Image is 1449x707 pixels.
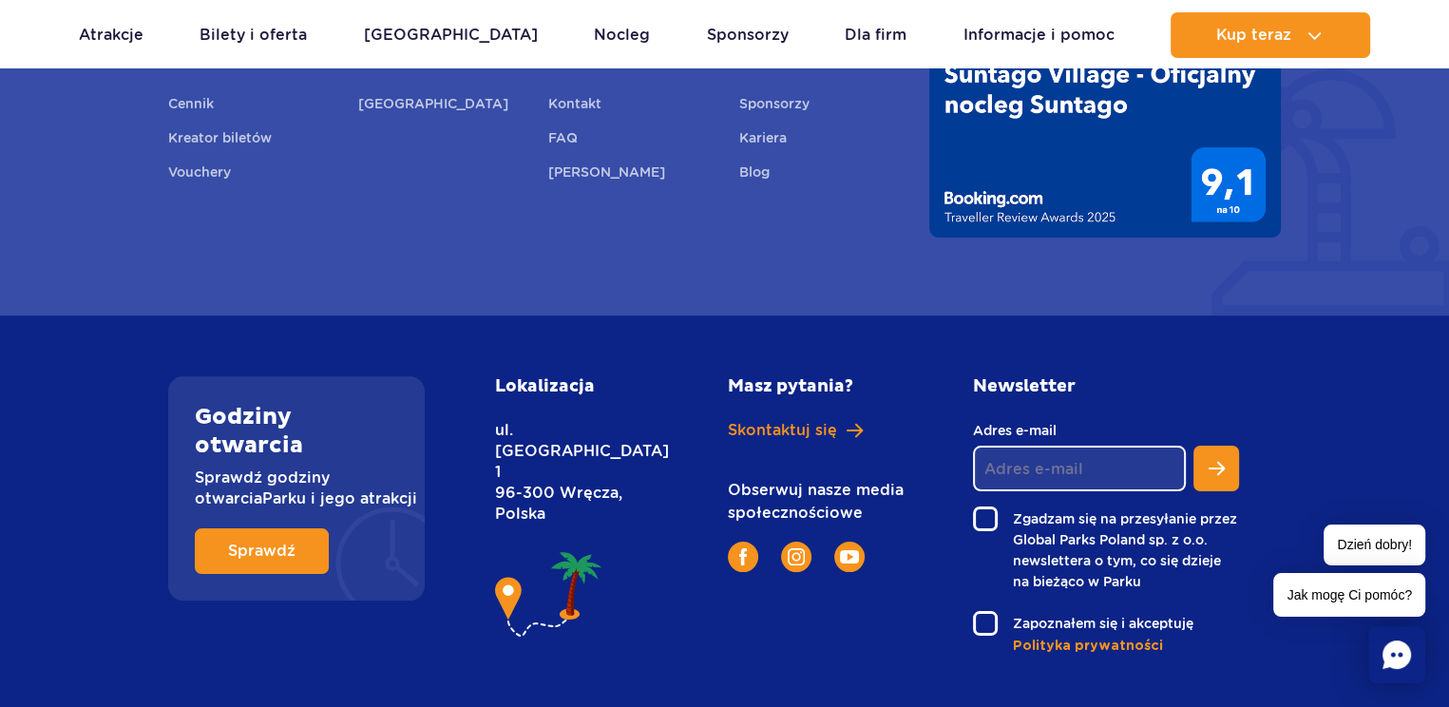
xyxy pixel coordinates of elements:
button: Zapisz się do newslettera [1193,446,1239,491]
a: Bilety i oferta [200,12,307,58]
span: Polityka prywatności [1013,637,1163,656]
a: Blog [739,162,770,188]
label: Adres e-mail [973,420,1186,441]
button: Kup teraz [1171,12,1370,58]
a: Sprawdź [195,528,329,574]
a: Sponsorzy [707,12,789,58]
a: Skontaktuj się [728,420,912,441]
h2: Masz pytania? [728,376,912,397]
a: Atrakcje [79,12,143,58]
a: Cennik [168,93,214,120]
a: Dla firm [845,12,906,58]
a: FAQ [548,127,578,154]
h2: Newsletter [973,376,1239,397]
span: Dzień dobry! [1324,525,1425,565]
a: Kreator biletów [168,127,272,154]
a: Kariera [739,127,787,154]
h2: Lokalizacja [495,376,642,397]
label: Zapoznałem się i akceptuję [973,611,1239,636]
p: Sprawdź godziny otwarcia Parku i jego atrakcji [195,468,398,509]
a: [GEOGRAPHIC_DATA] [364,12,538,58]
span: Skontaktuj się [728,420,837,441]
a: [PERSON_NAME] [548,162,665,188]
img: Instagram [788,548,805,565]
p: Obserwuj nasze media społecznościowe [728,479,912,525]
img: Traveller Review Awards 2025' od Booking.com dla Suntago Village - wynik 9.1/10 [929,49,1281,238]
p: ul. [GEOGRAPHIC_DATA] 1 96-300 Wręcza, Polska [495,420,642,525]
a: Informacje i pomoc [963,12,1115,58]
img: YouTube [840,550,859,564]
div: Chat [1368,626,1425,683]
span: Jak mogę Ci pomóc? [1273,573,1425,617]
a: Nocleg [594,12,650,58]
a: Kontakt [548,93,601,120]
a: Vouchery [168,162,231,188]
span: Sprawdź [228,544,296,559]
a: Polityka prywatności [1013,636,1239,656]
h2: Godziny otwarcia [195,403,398,460]
a: Sponsorzy [739,93,810,120]
input: Adres e-mail [973,446,1186,491]
img: Facebook [739,548,747,565]
span: Kup teraz [1216,27,1291,44]
label: Zgadzam się na przesyłanie przez Global Parks Poland sp. z o.o. newslettera o tym, co się dzieje ... [973,506,1239,592]
a: [GEOGRAPHIC_DATA] [358,93,508,120]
